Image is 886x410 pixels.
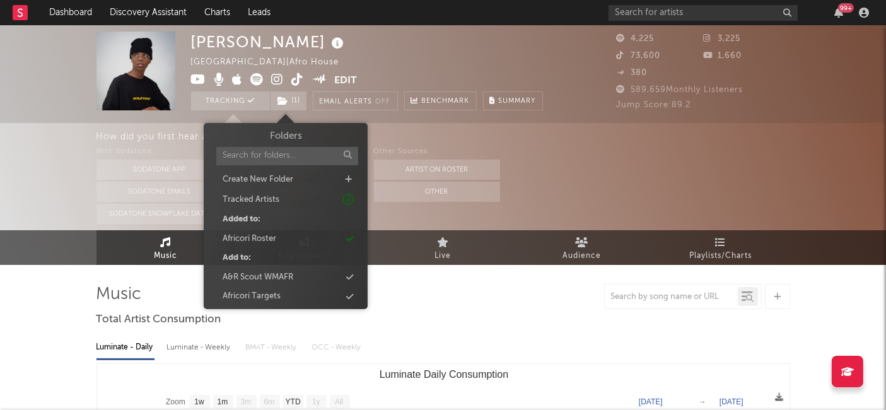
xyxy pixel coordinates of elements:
[223,290,281,303] div: Africori Targets
[422,94,470,109] span: Benchmark
[374,144,500,160] div: Other Sources
[435,249,452,264] span: Live
[223,252,251,264] div: Add to:
[513,230,651,265] a: Audience
[264,398,274,407] text: 6m
[96,312,221,327] span: Total Artist Consumption
[167,337,233,358] div: Luminate - Weekly
[96,230,235,265] a: Music
[720,397,743,406] text: [DATE]
[223,173,293,186] div: Create New Folder
[838,3,854,13] div: 99 +
[240,398,251,407] text: 3m
[96,160,223,180] button: Sodatone App
[270,129,302,144] h3: Folders
[313,91,398,110] button: Email AlertsOff
[194,398,204,407] text: 1w
[166,398,185,407] text: Zoom
[617,69,648,77] span: 380
[834,8,843,18] button: 99+
[335,398,343,407] text: All
[703,52,742,60] span: 1,660
[223,271,293,284] div: A&R Scout WMAFR
[617,52,661,60] span: 73,600
[617,35,655,43] span: 4,225
[270,91,307,110] span: ( 1 )
[191,55,354,70] div: [GEOGRAPHIC_DATA] | Afro House
[562,249,601,264] span: Audience
[379,369,508,380] text: Luminate Daily Consumption
[703,35,740,43] span: 3,225
[374,182,500,202] button: Other
[96,182,223,202] button: Sodatone Emails
[689,249,752,264] span: Playlists/Charts
[699,397,706,406] text: →
[223,213,260,226] div: Added to:
[617,86,743,94] span: 589,659 Monthly Listeners
[483,91,543,110] button: Summary
[271,91,306,110] button: (1)
[96,144,223,160] div: With Sodatone
[191,32,347,52] div: [PERSON_NAME]
[651,230,790,265] a: Playlists/Charts
[404,91,477,110] a: Benchmark
[191,91,270,110] button: Tracking
[312,398,320,407] text: 1y
[217,398,228,407] text: 1m
[154,249,177,264] span: Music
[499,98,536,105] span: Summary
[639,397,663,406] text: [DATE]
[374,160,500,180] button: Artist on Roster
[374,230,513,265] a: Live
[605,292,738,302] input: Search by song name or URL
[609,5,798,21] input: Search for artists
[216,147,358,165] input: Search for folders...
[223,194,279,206] div: Tracked Artists
[617,101,691,109] span: Jump Score: 89.2
[96,204,223,224] button: Sodatone Snowflake Data
[334,73,357,89] button: Edit
[223,233,276,245] div: Africori Roster
[376,98,391,105] em: Off
[96,337,154,358] div: Luminate - Daily
[285,398,300,407] text: YTD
